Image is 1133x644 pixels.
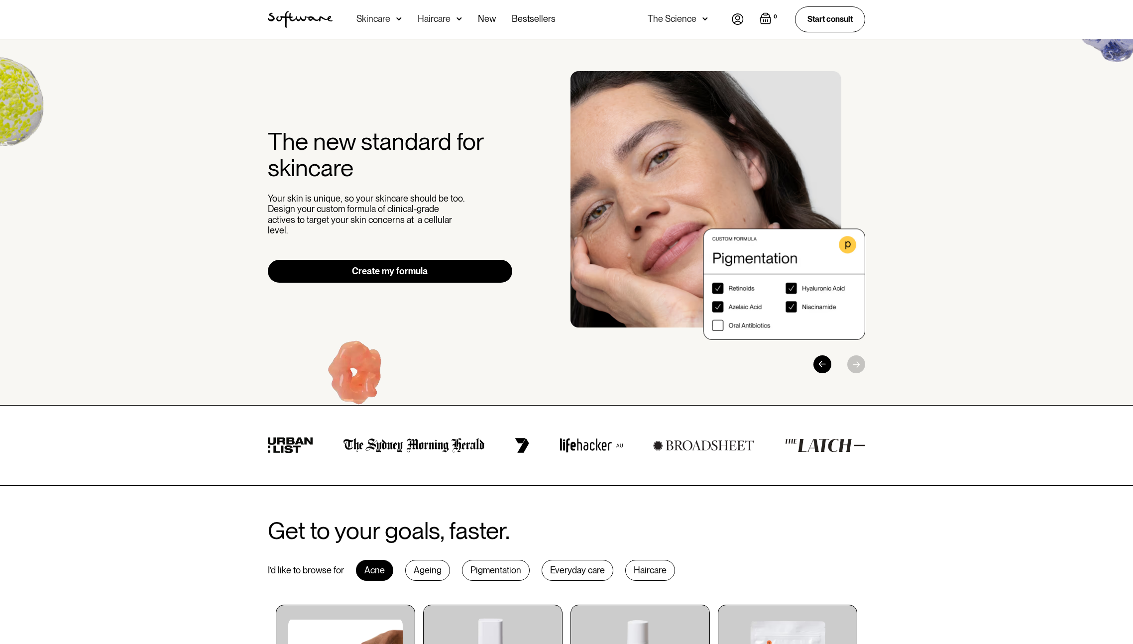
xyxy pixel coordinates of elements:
h2: Get to your goals, faster. [268,518,510,544]
div: Everyday care [542,560,613,581]
img: urban list logo [268,437,313,453]
a: Open empty cart [760,12,779,26]
div: Pigmentation [462,560,530,581]
img: arrow down [702,14,708,24]
div: Haircare [625,560,675,581]
img: the latch logo [785,438,865,452]
div: 0 [772,12,779,21]
div: 3 / 3 [570,71,865,340]
img: arrow down [396,14,402,24]
img: lifehacker logo [560,438,622,453]
div: The Science [648,14,696,24]
div: Skincare [356,14,390,24]
img: Software Logo [268,11,333,28]
h2: The new standard for skincare [268,128,512,181]
a: home [268,11,333,28]
p: Your skin is unique, so your skincare should be too. Design your custom formula of clinical-grade... [268,193,467,236]
div: Haircare [418,14,451,24]
img: arrow down [456,14,462,24]
div: I’d like to browse for [268,565,344,576]
a: Create my formula [268,260,512,283]
div: Ageing [405,560,450,581]
div: Acne [356,560,393,581]
img: the Sydney morning herald logo [343,438,484,453]
div: Previous slide [813,355,831,373]
img: broadsheet logo [653,440,754,451]
img: Hydroquinone (skin lightening agent) [295,317,419,438]
a: Start consult [795,6,865,32]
